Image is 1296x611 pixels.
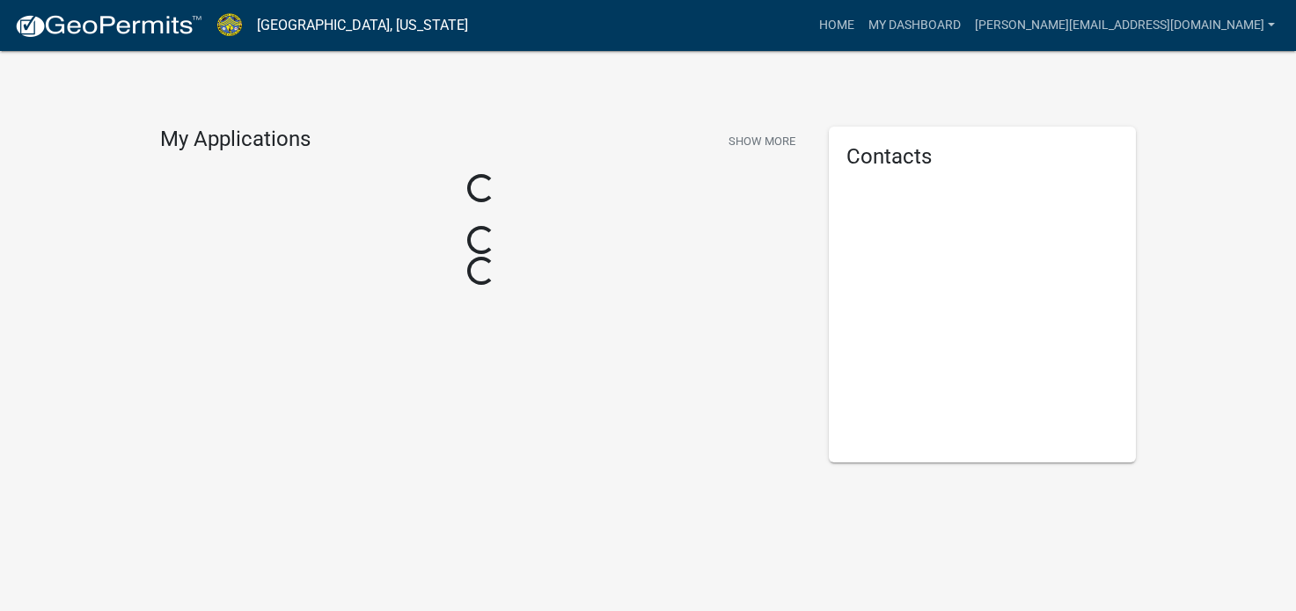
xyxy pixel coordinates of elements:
a: [PERSON_NAME][EMAIL_ADDRESS][DOMAIN_NAME] [968,9,1282,42]
h4: My Applications [160,127,311,153]
img: Jasper County, South Carolina [216,13,243,37]
a: My Dashboard [861,9,968,42]
a: [GEOGRAPHIC_DATA], [US_STATE] [257,11,468,40]
a: Home [812,9,861,42]
h5: Contacts [846,144,1119,170]
button: Show More [721,127,802,156]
